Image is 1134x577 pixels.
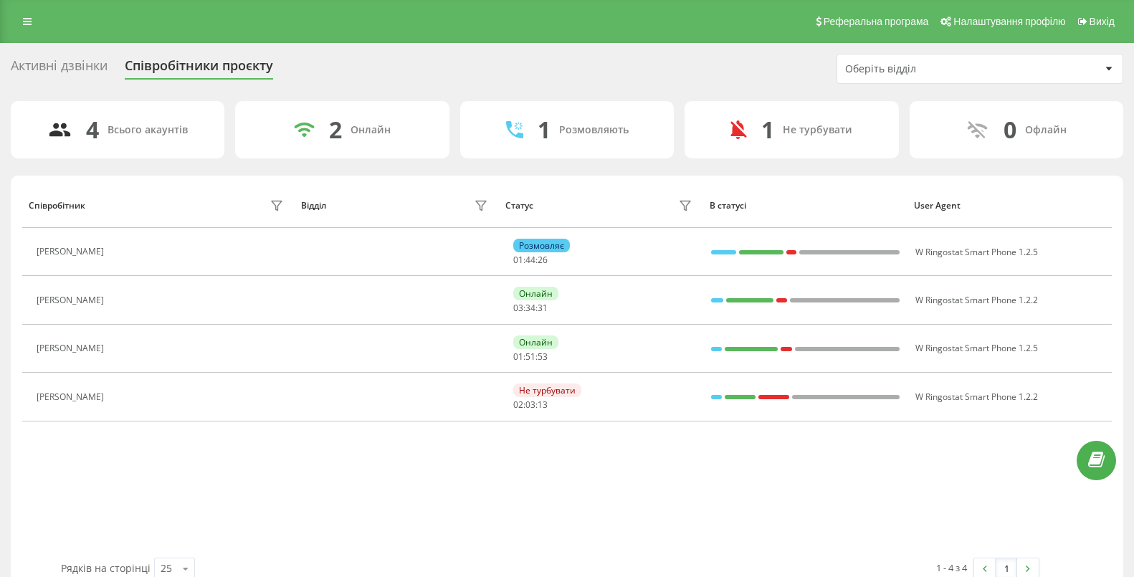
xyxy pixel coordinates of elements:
[513,399,523,411] span: 02
[915,246,1038,258] span: W Ringostat Smart Phone 1.2.5
[914,201,1105,211] div: User Agent
[538,399,548,411] span: 13
[37,247,108,257] div: [PERSON_NAME]
[1090,16,1115,27] span: Вихід
[61,561,151,575] span: Рядків на сторінці
[329,116,342,143] div: 2
[351,124,391,136] div: Онлайн
[1004,116,1016,143] div: 0
[936,561,967,575] div: 1 - 4 з 4
[525,399,535,411] span: 03
[29,201,85,211] div: Співробітник
[161,561,172,576] div: 25
[845,63,1016,75] div: Оберіть відділ
[513,303,548,313] div: : :
[538,116,551,143] div: 1
[513,351,523,363] span: 01
[915,294,1038,306] span: W Ringostat Smart Phone 1.2.2
[525,351,535,363] span: 51
[513,287,558,300] div: Онлайн
[37,295,108,305] div: [PERSON_NAME]
[525,302,535,314] span: 34
[301,201,326,211] div: Відділ
[538,351,548,363] span: 53
[513,335,558,349] div: Онлайн
[559,124,629,136] div: Розмовляють
[710,201,900,211] div: В статусі
[783,124,852,136] div: Не турбувати
[108,124,188,136] div: Всього акаунтів
[37,392,108,402] div: [PERSON_NAME]
[125,58,273,80] div: Співробітники проєкту
[37,343,108,353] div: [PERSON_NAME]
[538,254,548,266] span: 26
[11,58,108,80] div: Активні дзвінки
[513,383,581,397] div: Не турбувати
[513,239,570,252] div: Розмовляє
[513,254,523,266] span: 01
[513,255,548,265] div: : :
[915,342,1038,354] span: W Ringostat Smart Phone 1.2.5
[915,391,1038,403] span: W Ringostat Smart Phone 1.2.2
[538,302,548,314] span: 31
[505,201,533,211] div: Статус
[953,16,1065,27] span: Налаштування профілю
[86,116,99,143] div: 4
[513,302,523,314] span: 03
[513,352,548,362] div: : :
[525,254,535,266] span: 44
[1025,124,1067,136] div: Офлайн
[824,16,929,27] span: Реферальна програма
[761,116,774,143] div: 1
[513,400,548,410] div: : :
